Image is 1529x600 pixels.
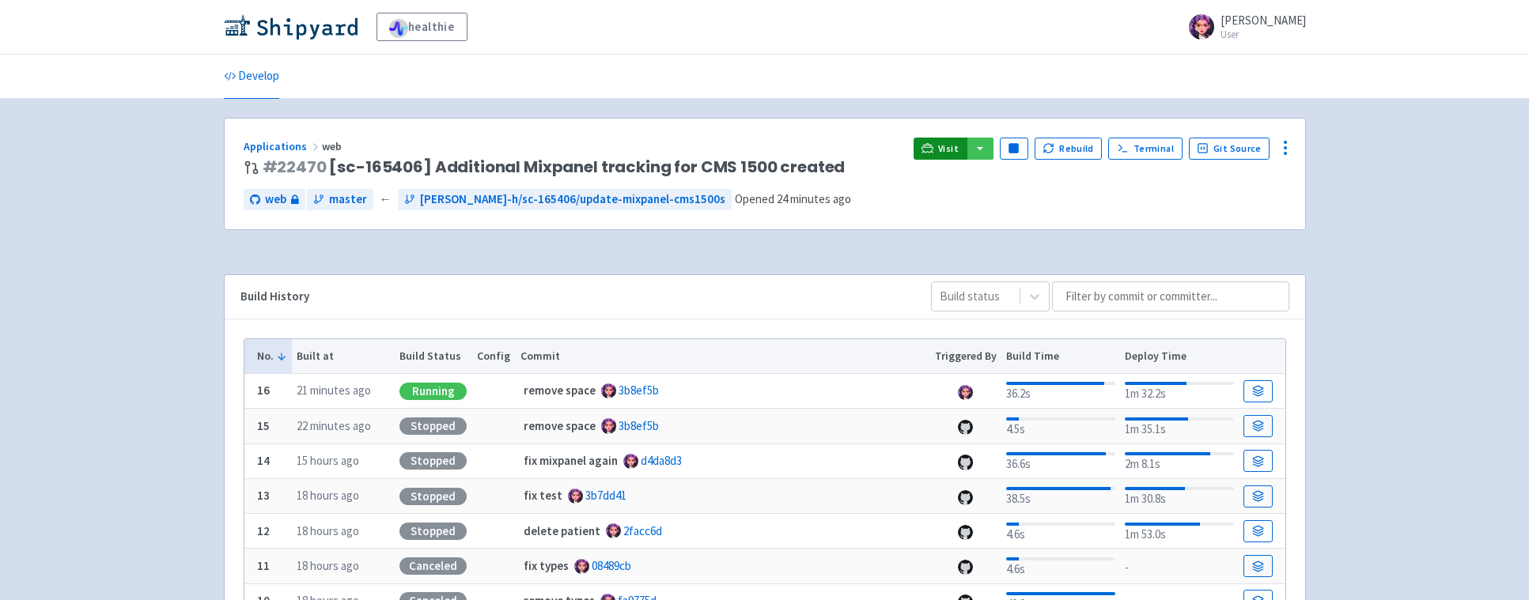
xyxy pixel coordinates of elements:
strong: fix test [524,488,562,503]
img: Shipyard logo [224,14,358,40]
a: Terminal [1108,138,1182,160]
strong: fix mixpanel again [524,453,618,468]
a: [PERSON_NAME] User [1179,14,1306,40]
span: ← [380,191,392,209]
button: No. [257,348,287,364]
strong: fix types [524,558,569,573]
div: 38.5s [1006,484,1115,508]
b: 15 [257,418,270,433]
th: Triggered By [929,339,1001,374]
a: 08489cb [592,558,631,573]
th: Deploy Time [1120,339,1239,374]
a: Build Details [1243,555,1272,577]
span: [PERSON_NAME] [1221,13,1306,28]
span: Opened [735,191,851,206]
div: Stopped [399,417,467,435]
div: 36.6s [1006,449,1115,474]
div: Canceled [399,557,467,575]
button: Rebuild [1035,138,1103,160]
div: Running [399,383,467,400]
div: Stopped [399,488,467,505]
div: 4.5s [1006,414,1115,439]
div: Stopped [399,523,467,540]
span: Visit [938,142,959,155]
time: 15 hours ago [297,453,359,468]
time: 18 hours ago [297,523,359,538]
time: 18 hours ago [297,488,359,503]
button: Pause [1000,138,1028,160]
th: Built at [292,339,395,374]
a: web [244,189,305,210]
strong: remove space [524,383,596,398]
time: 18 hours ago [297,558,359,573]
span: master [329,191,367,209]
strong: delete patient [524,523,600,538]
time: 21 minutes ago [297,383,371,398]
a: Build Details [1243,450,1272,472]
b: 14 [257,453,270,468]
a: Build Details [1243,380,1272,402]
th: Build Status [395,339,472,374]
div: 1m 32.2s [1125,379,1233,403]
div: Build History [240,288,906,306]
a: [PERSON_NAME]-h/sc-165406/update-mixpanel-cms1500s [398,189,732,210]
small: User [1221,29,1306,40]
a: Git Source [1189,138,1270,160]
div: - [1125,556,1233,577]
a: #22470 [263,156,327,178]
a: Build Details [1243,520,1272,542]
a: 3b8ef5b [619,418,659,433]
div: 1m 53.0s [1125,519,1233,544]
div: 1m 35.1s [1125,414,1233,439]
a: 2facc6d [623,523,662,538]
strong: remove space [524,418,596,433]
a: d4da8d3 [641,453,682,468]
b: 12 [257,523,270,538]
span: [sc-165406] Additional Mixpanel tracking for CMS 1500 created [263,158,846,176]
div: 4.6s [1006,519,1115,544]
time: 24 minutes ago [777,191,851,206]
a: healthie [377,13,467,41]
b: 11 [257,558,270,573]
a: Applications [244,139,322,153]
span: web [265,191,286,209]
a: Build Details [1243,415,1272,437]
span: web [322,139,344,153]
div: 4.6s [1006,554,1115,579]
div: 36.2s [1006,379,1115,403]
a: 3b8ef5b [619,383,659,398]
a: master [307,189,373,210]
div: 1m 30.8s [1125,484,1233,508]
th: Config [472,339,516,374]
a: Visit [914,138,967,160]
a: 3b7dd41 [585,488,626,503]
th: Build Time [1001,339,1120,374]
b: 16 [257,383,270,398]
input: Filter by commit or committer... [1052,281,1289,311]
div: 2m 8.1s [1125,449,1233,474]
b: 13 [257,488,270,503]
span: [PERSON_NAME]-h/sc-165406/update-mixpanel-cms1500s [420,191,725,209]
th: Commit [515,339,929,374]
div: Stopped [399,452,467,470]
a: Build Details [1243,485,1272,508]
time: 22 minutes ago [297,418,371,433]
a: Develop [224,55,279,99]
